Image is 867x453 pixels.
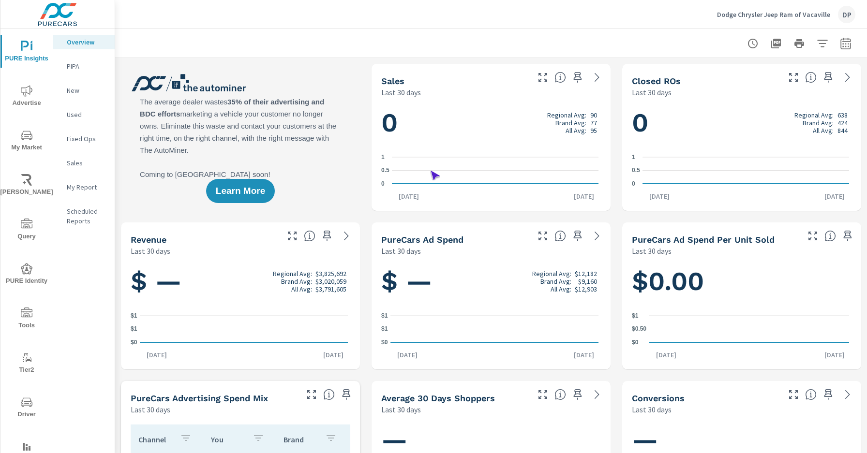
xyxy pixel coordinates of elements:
[3,352,50,376] span: Tier2
[818,350,852,360] p: [DATE]
[131,312,137,319] text: $1
[339,228,354,244] a: See more details in report
[632,106,852,139] h1: 0
[540,278,571,285] p: Brand Avg:
[3,41,50,64] span: PURE Insights
[554,230,566,242] span: Total cost of media for all PureCars channels for the selected dealership group over the selected...
[632,154,635,161] text: 1
[138,435,172,444] p: Channel
[315,278,346,285] p: $3,020,059
[131,339,137,346] text: $0
[131,245,170,257] p: Last 30 days
[315,270,346,278] p: $3,825,692
[284,435,317,444] p: Brand
[381,87,421,98] p: Last 30 days
[566,127,586,134] p: All Avg:
[535,70,551,85] button: Make Fullscreen
[547,111,586,119] p: Regional Avg:
[53,107,115,122] div: Used
[786,387,801,402] button: Make Fullscreen
[535,228,551,244] button: Make Fullscreen
[53,180,115,194] div: My Report
[805,228,821,244] button: Make Fullscreen
[632,167,640,174] text: 0.5
[575,285,597,293] p: $12,903
[632,234,775,245] h5: PureCars Ad Spend Per Unit Sold
[381,154,385,161] text: 1
[589,387,605,402] a: See more details in report
[67,182,107,192] p: My Report
[3,85,50,109] span: Advertise
[643,191,676,201] p: [DATE]
[67,206,107,226] p: Scheduled Reports
[570,387,585,402] span: Save this to your personalized report
[570,70,585,85] span: Save this to your personalized report
[381,326,388,333] text: $1
[632,326,646,333] text: $0.50
[589,70,605,85] a: See more details in report
[824,230,836,242] span: Average cost of advertising per each vehicle sold at the dealer over the selected date range. The...
[575,270,597,278] p: $12,182
[67,37,107,47] p: Overview
[3,174,50,198] span: [PERSON_NAME]
[632,312,639,319] text: $1
[805,389,817,400] span: The number of dealer-specified goals completed by a visitor. [Source: This data is provided by th...
[632,265,852,298] h1: $0.00
[554,72,566,83] span: Number of vehicles sold by the dealership over the selected date range. [Source: This data is sou...
[381,404,421,415] p: Last 30 days
[790,34,809,53] button: Print Report
[381,312,388,319] text: $1
[131,326,137,333] text: $1
[821,387,836,402] span: Save this to your personalized report
[53,132,115,146] div: Fixed Ops
[381,245,421,257] p: Last 30 days
[813,34,832,53] button: Apply Filters
[837,119,848,127] p: 424
[381,167,389,174] text: 0.5
[67,86,107,95] p: New
[291,285,312,293] p: All Avg:
[554,389,566,400] span: A rolling 30 day total of daily Shoppers on the dealership website, averaged over the selected da...
[206,179,275,203] button: Learn More
[390,350,424,360] p: [DATE]
[392,191,426,201] p: [DATE]
[532,270,571,278] p: Regional Avg:
[316,350,350,360] p: [DATE]
[535,387,551,402] button: Make Fullscreen
[67,158,107,168] p: Sales
[67,110,107,119] p: Used
[803,119,834,127] p: Brand Avg:
[589,228,605,244] a: See more details in report
[555,119,586,127] p: Brand Avg:
[590,119,597,127] p: 77
[837,127,848,134] p: 844
[53,59,115,73] div: PIPA
[381,76,404,86] h5: Sales
[67,134,107,144] p: Fixed Ops
[813,127,834,134] p: All Avg:
[381,393,495,403] h5: Average 30 Days Shoppers
[131,404,170,415] p: Last 30 days
[304,387,319,402] button: Make Fullscreen
[53,35,115,49] div: Overview
[632,339,639,346] text: $0
[551,285,571,293] p: All Avg:
[590,127,597,134] p: 95
[632,245,672,257] p: Last 30 days
[216,187,265,195] span: Learn More
[53,156,115,170] div: Sales
[805,72,817,83] span: Number of Repair Orders Closed by the selected dealership group over the selected time range. [So...
[211,435,245,444] p: You
[381,265,601,298] h1: $ —
[381,339,388,346] text: $0
[840,70,855,85] a: See more details in report
[381,106,601,139] h1: 0
[836,34,855,53] button: Select Date Range
[3,307,50,331] span: Tools
[818,191,852,201] p: [DATE]
[821,70,836,85] span: Save this to your personalized report
[766,34,786,53] button: "Export Report to PDF"
[840,387,855,402] a: See more details in report
[304,230,315,242] span: Total sales revenue over the selected date range. [Source: This data is sourced from the dealer’s...
[838,6,855,23] div: DP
